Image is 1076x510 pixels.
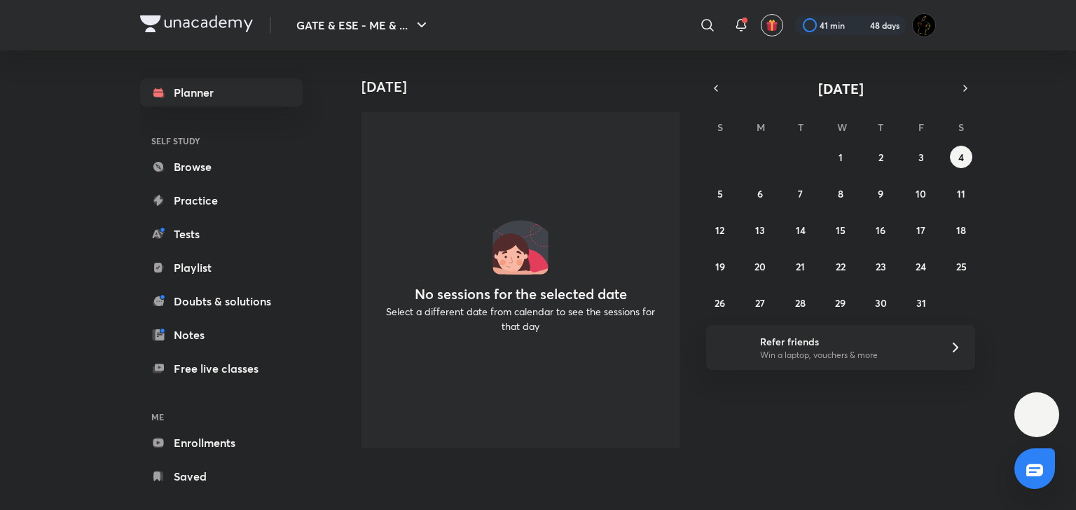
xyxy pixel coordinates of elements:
[717,333,745,361] img: referral
[838,187,843,200] abbr: October 8, 2025
[749,219,771,241] button: October 13, 2025
[795,296,806,310] abbr: October 28, 2025
[869,146,892,168] button: October 2, 2025
[918,120,924,134] abbr: Friday
[836,223,846,237] abbr: October 15, 2025
[288,11,439,39] button: GATE & ESE - ME & ...
[878,187,883,200] abbr: October 9, 2025
[839,151,843,164] abbr: October 1, 2025
[798,120,803,134] abbr: Tuesday
[140,254,303,282] a: Playlist
[140,15,253,32] img: Company Logo
[754,260,766,273] abbr: October 20, 2025
[950,146,972,168] button: October 4, 2025
[361,78,691,95] h4: [DATE]
[757,187,763,200] abbr: October 6, 2025
[829,219,852,241] button: October 15, 2025
[749,291,771,314] button: October 27, 2025
[798,187,803,200] abbr: October 7, 2025
[761,14,783,36] button: avatar
[140,15,253,36] a: Company Logo
[1028,406,1045,423] img: ttu
[950,182,972,205] button: October 11, 2025
[378,304,663,333] p: Select a different date from calendar to see the sessions for that day
[789,219,812,241] button: October 14, 2025
[709,291,731,314] button: October 26, 2025
[140,220,303,248] a: Tests
[789,291,812,314] button: October 28, 2025
[912,13,936,37] img: Ranit Maity01
[837,120,847,134] abbr: Wednesday
[796,260,805,273] abbr: October 21, 2025
[958,120,964,134] abbr: Saturday
[140,405,303,429] h6: ME
[140,429,303,457] a: Enrollments
[715,296,725,310] abbr: October 26, 2025
[709,219,731,241] button: October 12, 2025
[796,223,806,237] abbr: October 14, 2025
[715,223,724,237] abbr: October 12, 2025
[415,286,627,303] h4: No sessions for the selected date
[957,187,965,200] abbr: October 11, 2025
[492,219,549,275] img: No events
[836,260,846,273] abbr: October 22, 2025
[910,255,932,277] button: October 24, 2025
[757,120,765,134] abbr: Monday
[709,255,731,277] button: October 19, 2025
[869,219,892,241] button: October 16, 2025
[726,78,956,98] button: [DATE]
[869,255,892,277] button: October 23, 2025
[755,296,765,310] abbr: October 27, 2025
[916,260,926,273] abbr: October 24, 2025
[140,462,303,490] a: Saved
[140,153,303,181] a: Browse
[715,260,725,273] abbr: October 19, 2025
[916,296,926,310] abbr: October 31, 2025
[876,223,885,237] abbr: October 16, 2025
[835,296,846,310] abbr: October 29, 2025
[766,19,778,32] img: avatar
[869,182,892,205] button: October 9, 2025
[910,291,932,314] button: October 31, 2025
[140,129,303,153] h6: SELF STUDY
[829,291,852,314] button: October 29, 2025
[829,182,852,205] button: October 8, 2025
[910,146,932,168] button: October 3, 2025
[876,260,886,273] abbr: October 23, 2025
[829,255,852,277] button: October 22, 2025
[875,296,887,310] abbr: October 30, 2025
[140,78,303,106] a: Planner
[878,120,883,134] abbr: Thursday
[956,260,967,273] abbr: October 25, 2025
[918,151,924,164] abbr: October 3, 2025
[818,79,864,98] span: [DATE]
[760,334,932,349] h6: Refer friends
[760,349,932,361] p: Win a laptop, vouchers & more
[717,187,723,200] abbr: October 5, 2025
[958,151,964,164] abbr: October 4, 2025
[950,255,972,277] button: October 25, 2025
[140,321,303,349] a: Notes
[755,223,765,237] abbr: October 13, 2025
[789,255,812,277] button: October 21, 2025
[709,182,731,205] button: October 5, 2025
[789,182,812,205] button: October 7, 2025
[749,182,771,205] button: October 6, 2025
[878,151,883,164] abbr: October 2, 2025
[916,223,925,237] abbr: October 17, 2025
[140,287,303,315] a: Doubts & solutions
[717,120,723,134] abbr: Sunday
[916,187,926,200] abbr: October 10, 2025
[869,291,892,314] button: October 30, 2025
[853,18,867,32] img: streak
[956,223,966,237] abbr: October 18, 2025
[829,146,852,168] button: October 1, 2025
[140,354,303,382] a: Free live classes
[910,182,932,205] button: October 10, 2025
[950,219,972,241] button: October 18, 2025
[910,219,932,241] button: October 17, 2025
[749,255,771,277] button: October 20, 2025
[140,186,303,214] a: Practice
